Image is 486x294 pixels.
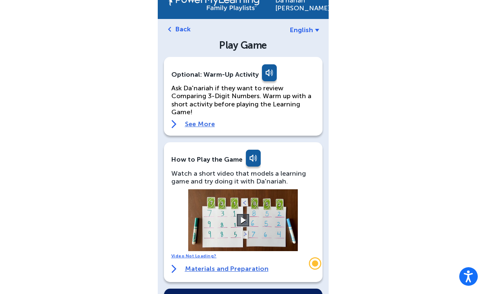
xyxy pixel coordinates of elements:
div: Watch a short video that models a learning game and try doing it with Da'nariah. [171,169,315,185]
img: right-arrow.svg [171,265,177,273]
span: English [290,26,313,34]
img: left-arrow.svg [168,27,171,32]
div: Trigger Stonly widget [307,255,323,272]
div: How to Play the Game [171,155,243,163]
p: Ask Da'nariah if they want to review Comparing 3-Digit Numbers. Warm up with a short activity bef... [171,84,315,116]
div: Play Game [173,40,314,50]
a: English [290,26,319,34]
a: Video Not Loading? [171,254,217,259]
a: Back [175,25,191,33]
a: See More [171,120,315,128]
a: Materials and Preparation [171,265,269,273]
img: right-arrow.svg [171,120,177,128]
div: Optional: Warm-Up Activity [171,64,315,84]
